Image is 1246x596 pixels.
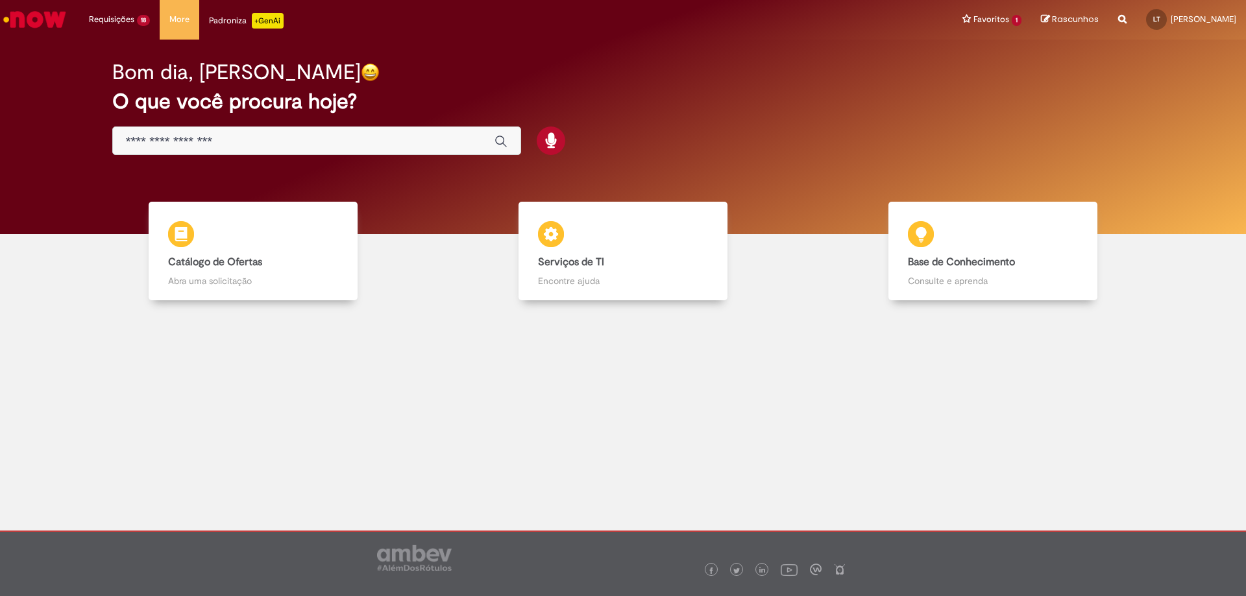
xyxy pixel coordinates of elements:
[834,564,846,575] img: logo_footer_naosei.png
[973,13,1009,26] span: Favoritos
[209,13,284,29] div: Padroniza
[759,567,766,575] img: logo_footer_linkedin.png
[538,274,708,287] p: Encontre ajuda
[169,13,189,26] span: More
[708,567,715,574] img: logo_footer_facebook.png
[252,13,284,29] p: +GenAi
[168,256,262,268] b: Catálogo de Ofertas
[168,274,338,287] p: Abra uma solicitação
[1171,14,1236,25] span: [PERSON_NAME]
[377,545,452,571] img: logo_footer_ambev_rotulo_gray.png
[1052,13,1099,25] span: Rascunhos
[112,90,1134,113] h2: O que você procura hoje?
[733,567,740,574] img: logo_footer_twitter.png
[538,256,604,268] b: Serviços de TI
[112,61,361,84] h2: Bom dia, [PERSON_NAME]
[68,202,438,301] a: Catálogo de Ofertas Abra uma solicitação
[137,15,150,26] span: 18
[908,256,1015,268] b: Base de Conhecimento
[1153,15,1160,23] span: LT
[361,63,380,82] img: happy-face.png
[1041,14,1099,26] a: Rascunhos
[1,6,68,32] img: ServiceNow
[808,202,1178,301] a: Base de Conhecimento Consulte e aprenda
[89,13,134,26] span: Requisições
[908,274,1078,287] p: Consulte e aprenda
[781,561,798,578] img: logo_footer_youtube.png
[1012,15,1021,26] span: 1
[810,564,822,575] img: logo_footer_workplace.png
[438,202,808,301] a: Serviços de TI Encontre ajuda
